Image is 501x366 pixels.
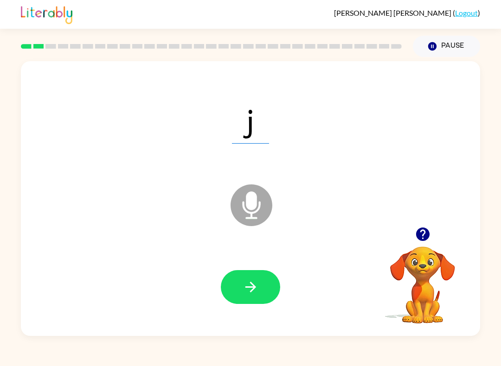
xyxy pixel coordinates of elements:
button: Pause [413,36,480,57]
a: Logout [455,8,478,17]
div: ( ) [334,8,480,17]
span: [PERSON_NAME] [PERSON_NAME] [334,8,453,17]
span: j [232,95,269,144]
img: Literably [21,4,72,24]
video: Your browser must support playing .mp4 files to use Literably. Please try using another browser. [376,232,469,325]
